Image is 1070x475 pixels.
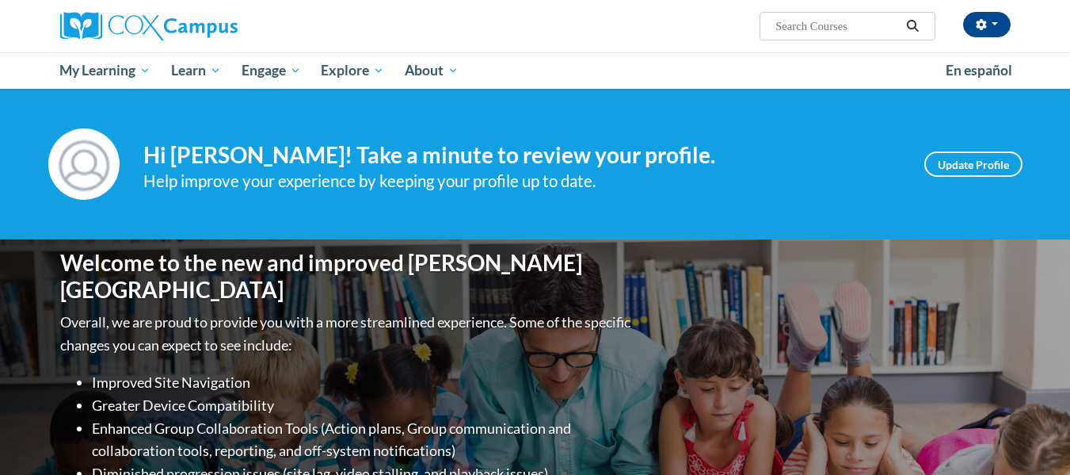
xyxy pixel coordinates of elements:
[405,61,459,80] span: About
[48,128,120,200] img: Profile Image
[92,394,634,417] li: Greater Device Compatibility
[946,62,1012,79] span: En español
[924,151,1022,177] a: Update Profile
[774,17,901,36] input: Search Courses
[1007,412,1057,462] iframe: Button to launch messaging window
[321,61,384,80] span: Explore
[143,168,901,194] div: Help improve your experience by keeping your profile up to date.
[59,61,150,80] span: My Learning
[36,52,1034,89] div: Main menu
[60,12,361,40] a: Cox Campus
[231,52,311,89] a: Engage
[310,52,394,89] a: Explore
[60,12,238,40] img: Cox Campus
[92,417,634,463] li: Enhanced Group Collaboration Tools (Action plans, Group communication and collaboration tools, re...
[60,311,634,357] p: Overall, we are proud to provide you with a more streamlined experience. Some of the specific cha...
[935,54,1022,87] a: En español
[901,17,924,36] button: Search
[50,52,162,89] a: My Learning
[394,52,469,89] a: About
[171,61,221,80] span: Learn
[92,371,634,394] li: Improved Site Navigation
[60,250,634,303] h1: Welcome to the new and improved [PERSON_NAME][GEOGRAPHIC_DATA]
[963,12,1011,37] button: Account Settings
[143,142,901,169] h4: Hi [PERSON_NAME]! Take a minute to review your profile.
[242,61,301,80] span: Engage
[161,52,231,89] a: Learn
